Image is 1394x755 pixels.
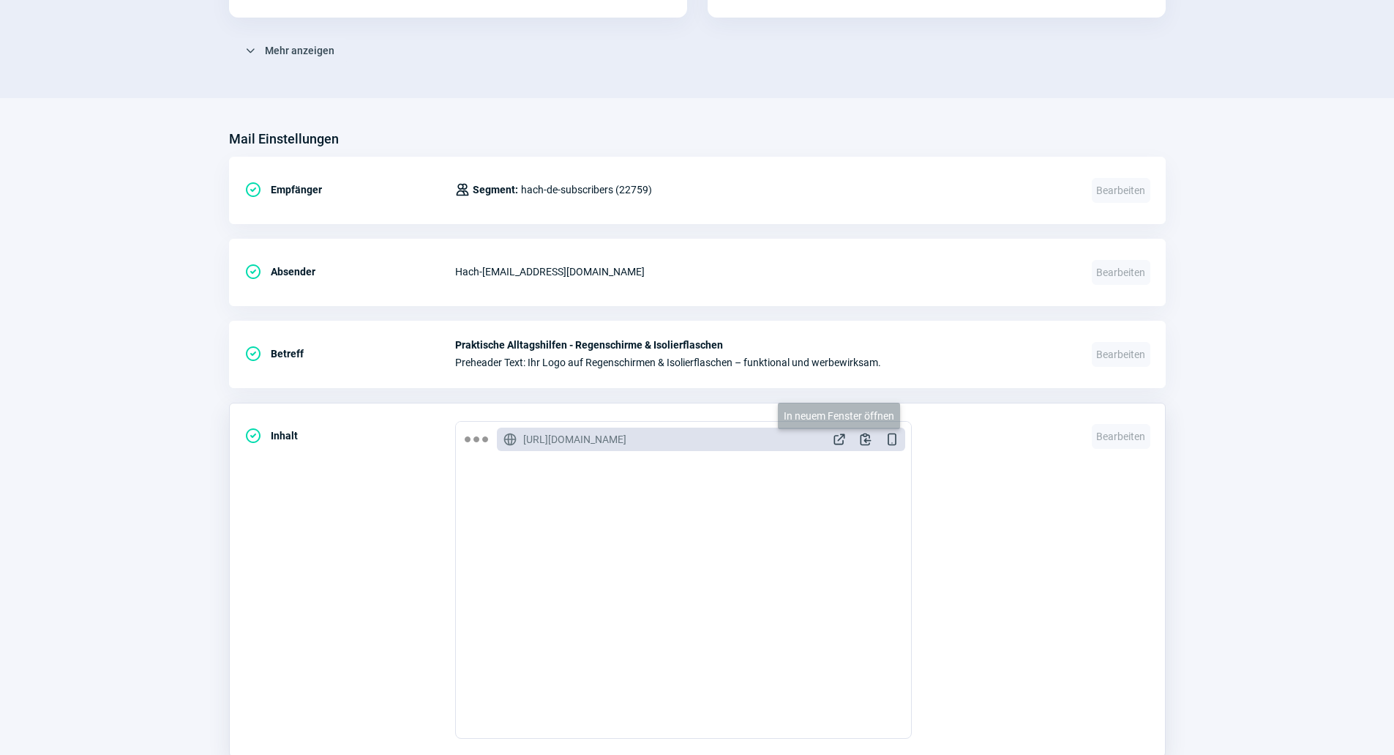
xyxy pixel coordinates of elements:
[1092,178,1150,203] span: Bearbeiten
[229,127,339,151] h3: Mail Einstellungen
[473,181,518,198] span: Segment:
[244,421,455,450] div: Inhalt
[1092,342,1150,367] span: Bearbeiten
[244,175,455,204] div: Empfänger
[455,339,1074,351] span: Praktische Alltagshilfen - Regenschirme & Isolierflaschen
[265,39,334,62] span: Mehr anzeigen
[455,175,652,204] div: hach-de-subscribers (22759)
[455,357,1074,368] span: Preheader Text: Ihr Logo auf Regenschirmen & Isolierflaschen – funktional und werbewirksam.
[1092,260,1150,285] span: Bearbeiten
[244,257,455,286] div: Absender
[229,38,350,63] button: Mehr anzeigen
[455,257,1074,286] div: Hach - [EMAIL_ADDRESS][DOMAIN_NAME]
[244,339,455,368] div: Betreff
[523,432,626,447] span: [URL][DOMAIN_NAME]
[1092,424,1150,449] span: Bearbeiten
